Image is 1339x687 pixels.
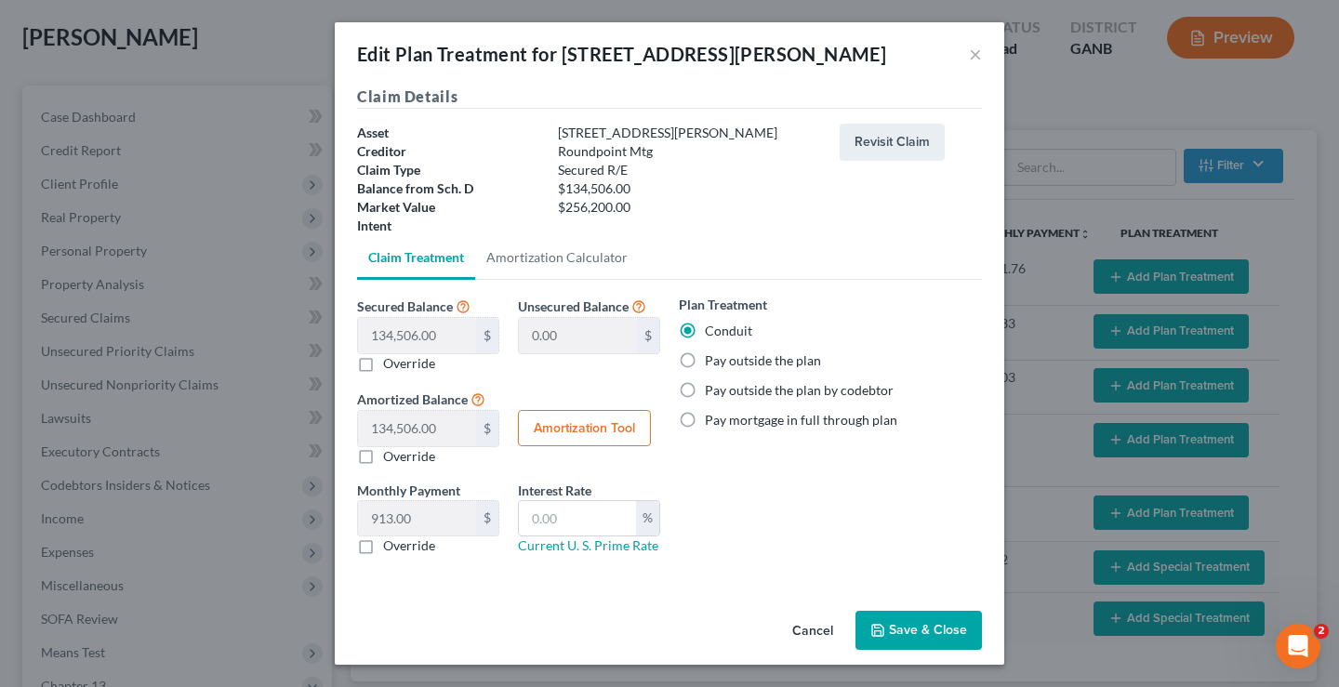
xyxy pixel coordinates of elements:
[357,298,453,314] span: Secured Balance
[705,322,752,340] label: Conduit
[1276,624,1320,668] iframe: Intercom live chat
[840,124,945,161] button: Revisit Claim
[348,198,549,217] div: Market Value
[705,411,897,429] label: Pay mortgage in full through plan
[519,318,637,353] input: 0.00
[357,481,460,500] label: Monthly Payment
[475,235,639,280] a: Amortization Calculator
[348,217,549,235] div: Intent
[518,298,629,314] span: Unsecured Balance
[357,41,886,67] div: Edit Plan Treatment for [STREET_ADDRESS][PERSON_NAME]
[476,318,498,353] div: $
[518,537,658,553] a: Current U. S. Prime Rate
[358,411,476,446] input: 0.00
[348,179,549,198] div: Balance from Sch. D
[518,481,591,500] label: Interest Rate
[383,354,435,373] label: Override
[476,411,498,446] div: $
[549,198,830,217] div: $256,200.00
[637,318,659,353] div: $
[476,501,498,536] div: $
[348,161,549,179] div: Claim Type
[519,501,636,536] input: 0.00
[705,381,894,400] label: Pay outside the plan by codebtor
[549,124,830,142] div: [STREET_ADDRESS][PERSON_NAME]
[549,179,830,198] div: $134,506.00
[679,295,767,314] label: Plan Treatment
[357,391,468,407] span: Amortized Balance
[357,86,982,109] h5: Claim Details
[518,410,651,447] button: Amortization Tool
[358,501,476,536] input: 0.00
[777,613,848,650] button: Cancel
[348,124,549,142] div: Asset
[357,235,475,280] a: Claim Treatment
[348,142,549,161] div: Creditor
[969,43,982,65] button: ×
[383,536,435,555] label: Override
[705,351,821,370] label: Pay outside the plan
[358,318,476,353] input: 0.00
[855,611,982,650] button: Save & Close
[549,161,830,179] div: Secured R/E
[636,501,659,536] div: %
[549,142,830,161] div: Roundpoint Mtg
[383,447,435,466] label: Override
[1314,624,1329,639] span: 2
